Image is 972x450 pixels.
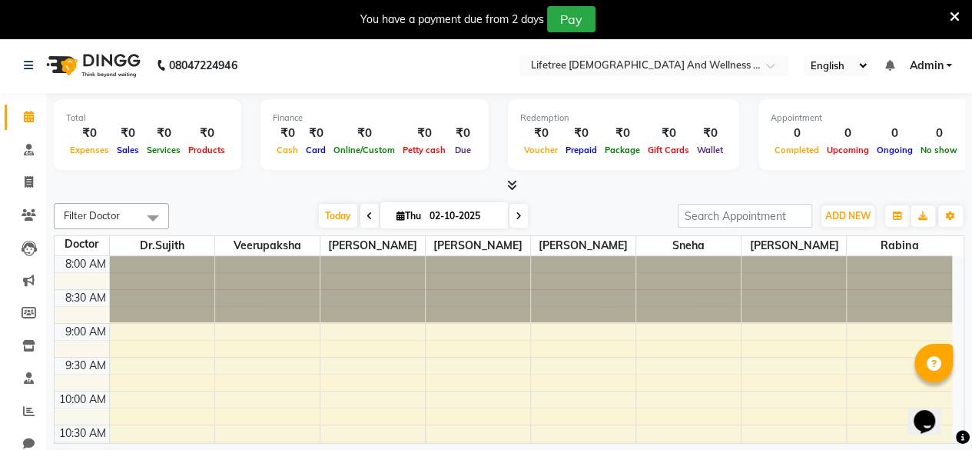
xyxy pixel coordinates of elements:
span: [PERSON_NAME] [426,236,530,255]
img: logo [39,44,144,87]
div: Total [66,112,229,125]
div: 8:30 AM [62,290,109,306]
span: Online/Custom [330,145,399,155]
span: Dr.Sujith [110,236,214,255]
span: Today [319,204,357,228]
span: Sneha [636,236,741,255]
span: Package [601,145,644,155]
div: ₹0 [113,125,143,142]
div: 10:00 AM [56,392,109,408]
div: ₹0 [330,125,399,142]
span: Sales [113,145,143,155]
span: Upcoming [823,145,873,155]
span: Gift Cards [644,145,693,155]
span: Expenses [66,145,113,155]
span: No show [917,145,961,155]
div: ₹0 [399,125,450,142]
div: 0 [771,125,823,142]
iframe: chat widget [907,388,957,435]
span: Services [143,145,184,155]
div: 8:00 AM [62,256,109,272]
span: Cash [273,145,302,155]
div: 9:30 AM [62,358,109,374]
input: Search Appointment [678,204,812,228]
div: 0 [873,125,917,142]
input: 2025-10-02 [425,205,502,228]
span: Petty cash [399,145,450,155]
span: Veerupaksha [215,236,320,255]
span: Ongoing [873,145,917,155]
div: Appointment [771,112,961,125]
span: Prepaid [562,145,601,155]
span: [PERSON_NAME] [320,236,425,255]
span: Rabina [847,236,952,255]
div: Redemption [520,112,727,125]
div: ₹0 [601,125,644,142]
span: Card [302,145,330,155]
div: ₹0 [273,125,302,142]
button: Pay [547,6,595,32]
span: Admin [909,58,943,74]
span: Products [184,145,229,155]
span: Completed [771,145,823,155]
div: ₹0 [693,125,727,142]
button: ADD NEW [821,205,874,227]
b: 08047224946 [169,44,237,87]
div: 10:30 AM [56,425,109,442]
span: [PERSON_NAME] [741,236,846,255]
span: [PERSON_NAME] [531,236,635,255]
div: You have a payment due from 2 days [360,12,544,28]
div: Finance [273,112,476,125]
div: ₹0 [644,125,693,142]
div: ₹0 [66,125,113,142]
div: ₹0 [450,125,476,142]
div: ₹0 [302,125,330,142]
span: Voucher [520,145,562,155]
span: Wallet [693,145,727,155]
span: Thu [393,210,425,222]
div: 0 [917,125,961,142]
div: 0 [823,125,873,142]
div: ₹0 [143,125,184,142]
span: Due [451,145,475,155]
div: ₹0 [184,125,229,142]
div: 9:00 AM [62,324,109,340]
div: Doctor [55,236,109,252]
span: Filter Doctor [64,209,120,222]
div: ₹0 [520,125,562,142]
span: ADD NEW [825,210,871,222]
div: ₹0 [562,125,601,142]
